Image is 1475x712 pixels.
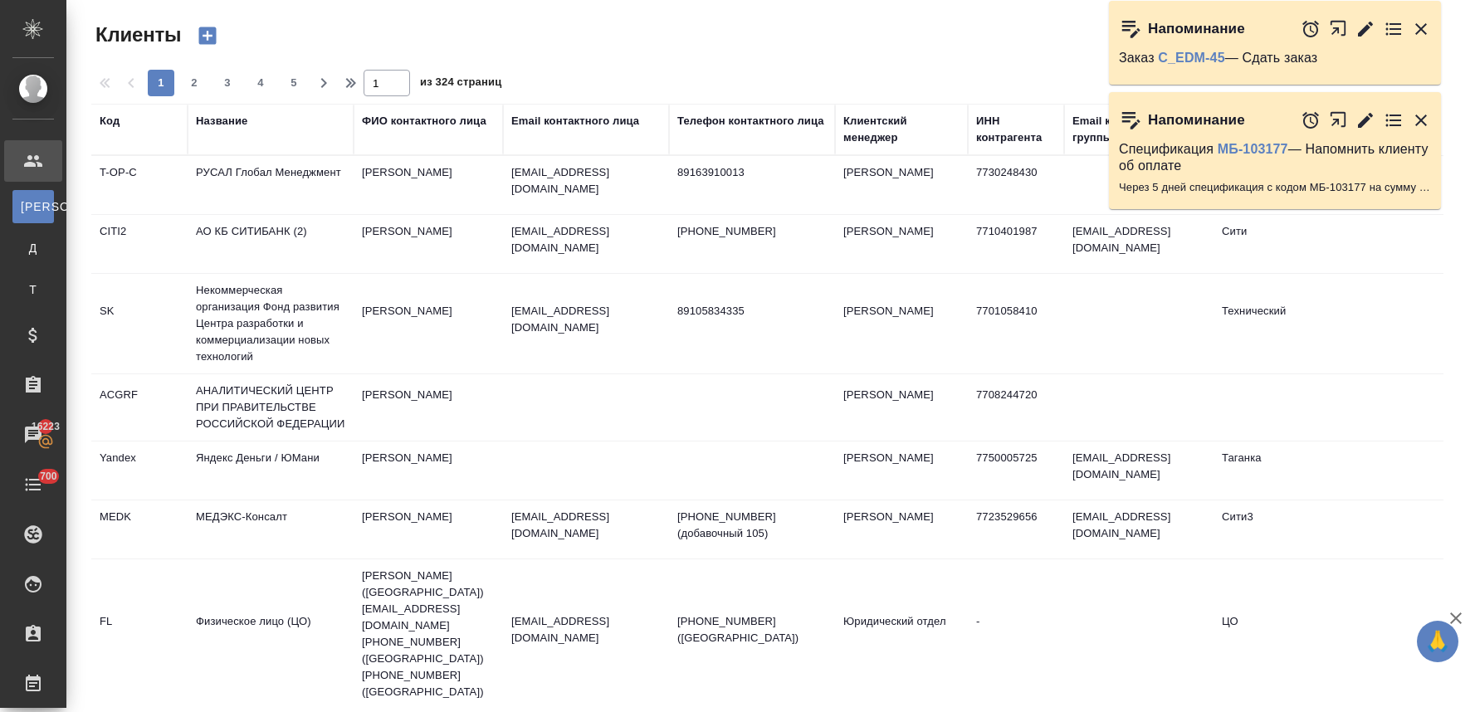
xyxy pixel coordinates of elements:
td: Таганка [1214,441,1346,500]
span: 3 [214,75,241,91]
span: [PERSON_NAME] [21,198,46,215]
td: [PERSON_NAME] ([GEOGRAPHIC_DATA]) [EMAIL_ADDRESS][DOMAIN_NAME] [PHONE_NUMBER] ([GEOGRAPHIC_DATA])... [354,559,503,709]
td: [PERSON_NAME] [835,500,968,558]
div: ИНН контрагента [976,113,1056,146]
span: 700 [30,468,67,485]
td: Некоммерческая организация Фонд развития Центра разработки и коммерциализации новых технологий [188,274,354,373]
td: T-OP-C [91,156,188,214]
td: АНАЛИТИЧЕСКИЙ ЦЕНТР ПРИ ПРАВИТЕЛЬСТВЕ РОССИЙСКОЙ ФЕДЕРАЦИИ [188,374,354,441]
p: Через 5 дней спецификация с кодом МБ-103177 на сумму 236182.5 RUB будет просрочена [1119,179,1431,196]
span: 🙏 [1424,624,1452,659]
button: Создать [188,22,227,50]
span: 4 [247,75,274,91]
td: [PERSON_NAME] [354,156,503,214]
td: 7730248430 [968,156,1064,214]
span: Д [21,240,46,256]
div: Название [196,113,247,129]
button: Перейти в todo [1384,19,1404,39]
button: Перейти в todo [1384,110,1404,130]
button: Открыть в новой вкладке [1329,11,1348,46]
td: Яндекс Деньги / ЮМани [188,441,354,500]
td: ЦО [1214,605,1346,663]
td: МЕДЭКС-Консалт [188,500,354,558]
td: MEDK [91,500,188,558]
a: 16223 [4,414,62,456]
td: 7708244720 [968,378,1064,436]
div: ФИО контактного лица [362,113,486,129]
td: [EMAIL_ADDRESS][DOMAIN_NAME] [1064,215,1214,273]
td: [EMAIL_ADDRESS][DOMAIN_NAME] [1064,441,1214,500]
td: 7710401987 [968,215,1064,273]
a: [PERSON_NAME] [12,190,54,223]
a: Т [12,273,54,306]
p: [PHONE_NUMBER] (добавочный 105) [677,509,827,542]
td: [PERSON_NAME] [354,295,503,353]
td: [PERSON_NAME] [835,156,968,214]
td: [PERSON_NAME] [835,378,968,436]
button: Отложить [1301,19,1321,39]
a: МБ-103177 [1218,142,1288,156]
p: [EMAIL_ADDRESS][DOMAIN_NAME] [511,303,661,336]
td: FL [91,605,188,663]
span: Т [21,281,46,298]
button: Открыть в новой вкладке [1329,102,1348,138]
td: 7750005725 [968,441,1064,500]
div: Email клиентской группы [1072,113,1205,146]
button: 5 [281,70,307,96]
a: 700 [4,464,62,505]
p: Спецификация — Напомнить клиенту об оплате [1119,141,1431,174]
p: [EMAIL_ADDRESS][DOMAIN_NAME] [511,613,661,646]
div: Код [100,113,120,129]
span: 2 [181,75,208,91]
p: [PHONE_NUMBER] [677,223,827,240]
p: [EMAIL_ADDRESS][DOMAIN_NAME] [511,223,661,256]
span: из 324 страниц [420,72,501,96]
a: Д [12,232,54,265]
button: Закрыть [1411,110,1431,130]
td: [PERSON_NAME] [835,295,968,353]
td: 7723529656 [968,500,1064,558]
td: - [968,605,1064,663]
div: Клиентский менеджер [843,113,960,146]
button: 4 [247,70,274,96]
button: Редактировать [1355,110,1375,130]
span: 5 [281,75,307,91]
span: 16223 [22,418,70,435]
td: [PERSON_NAME] [354,441,503,500]
button: Отложить [1301,110,1321,130]
td: [EMAIL_ADDRESS][DOMAIN_NAME] [1064,500,1214,558]
p: 89163910013 [677,164,827,181]
button: 🙏 [1417,621,1458,662]
td: CITI2 [91,215,188,273]
td: Сити3 [1214,500,1346,558]
td: 7701058410 [968,295,1064,353]
p: 89105834335 [677,303,827,319]
td: Юридический отдел [835,605,968,663]
div: Телефон контактного лица [677,113,824,129]
a: C_EDM-45 [1158,51,1224,65]
button: Закрыть [1411,19,1431,39]
p: [EMAIL_ADDRESS][DOMAIN_NAME] [511,164,661,198]
td: Технический [1214,295,1346,353]
td: АО КБ СИТИБАНК (2) [188,215,354,273]
p: Напоминание [1148,112,1245,129]
button: Редактировать [1355,19,1375,39]
button: 3 [214,70,241,96]
p: Заказ — Сдать заказ [1119,50,1431,66]
td: РУСАЛ Глобал Менеджмент [188,156,354,214]
div: Email контактного лица [511,113,639,129]
td: Yandex [91,441,188,500]
td: [PERSON_NAME] [354,215,503,273]
p: Напоминание [1148,21,1245,37]
span: Клиенты [91,22,181,48]
td: [PERSON_NAME] [835,215,968,273]
td: Сити [1214,215,1346,273]
td: SK [91,295,188,353]
td: Физическое лицо (ЦО) [188,605,354,663]
p: [EMAIL_ADDRESS][DOMAIN_NAME] [511,509,661,542]
td: [PERSON_NAME] [354,378,503,436]
td: [PERSON_NAME] [835,441,968,500]
td: [PERSON_NAME] [354,500,503,558]
p: [PHONE_NUMBER] ([GEOGRAPHIC_DATA]) [677,613,827,646]
button: 2 [181,70,208,96]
